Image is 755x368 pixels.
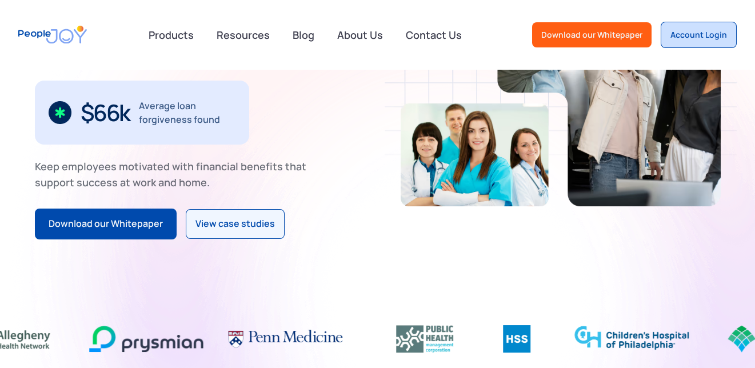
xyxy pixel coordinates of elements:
[35,81,249,145] div: 2 / 3
[139,99,235,126] div: Average loan forgiveness found
[18,18,87,51] a: home
[399,22,469,47] a: Contact Us
[330,22,390,47] a: About Us
[532,22,652,47] a: Download our Whitepaper
[186,209,285,239] a: View case studies
[401,103,549,206] img: Retain-Employees-PeopleJoy
[142,23,201,46] div: Products
[49,217,163,231] div: Download our Whitepaper
[195,217,275,231] div: View case studies
[541,29,642,41] div: Download our Whitepaper
[35,158,316,190] div: Keep employees motivated with financial benefits that support success at work and home.
[210,22,277,47] a: Resources
[35,209,177,239] a: Download our Whitepaper
[286,22,321,47] a: Blog
[81,103,130,122] div: $66k
[661,22,737,48] a: Account Login
[670,29,727,41] div: Account Login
